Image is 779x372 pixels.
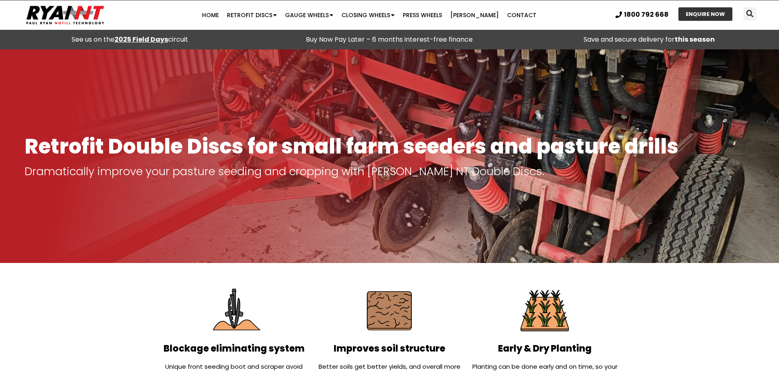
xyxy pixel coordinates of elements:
[399,7,446,23] a: Press Wheels
[198,7,223,23] a: Home
[264,34,515,45] p: Buy Now Pay Later – 6 months interest-free finance
[446,7,503,23] a: [PERSON_NAME]
[205,281,264,340] img: Eliminate Machine Blockages
[151,7,587,23] nav: Menu
[675,35,715,44] strong: this season
[223,7,281,23] a: Retrofit Discs
[678,7,732,21] a: ENQUIRE NOW
[161,344,308,353] h2: Blockage eliminating system
[360,281,419,340] img: Protect soil structure
[114,35,168,44] a: 2025 Field Days
[337,7,399,23] a: Closing Wheels
[686,11,725,17] span: ENQUIRE NOW
[4,34,256,45] div: See us on the circuit
[615,11,669,18] a: 1800 792 668
[25,135,754,158] h1: Retrofit Double Discs for small farm seeders and pasture drills
[523,34,775,45] p: Save and secure delivery for
[503,7,541,23] a: Contact
[515,281,574,340] img: Plant Early & Dry
[25,166,754,177] p: Dramatically improve your pasture seeding and cropping with [PERSON_NAME] NT Double Discs.
[624,11,669,18] span: 1800 792 668
[316,344,463,353] h2: Improves soil structure
[281,7,337,23] a: Gauge Wheels
[743,7,757,20] div: Search
[471,344,618,353] h2: Early & Dry Planting
[25,2,106,28] img: Ryan NT logo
